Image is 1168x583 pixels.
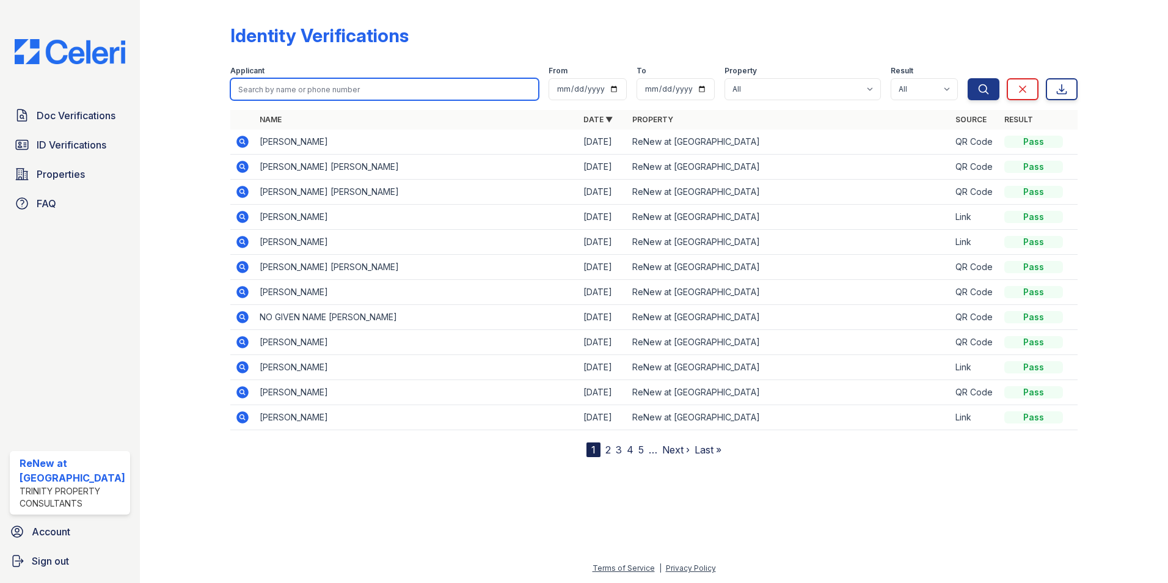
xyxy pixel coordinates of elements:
td: [DATE] [579,230,627,255]
a: Next › [662,444,690,456]
a: Last » [695,444,721,456]
td: [PERSON_NAME] [255,355,579,380]
div: Pass [1004,286,1063,298]
a: Property [632,115,673,124]
a: Date ▼ [583,115,613,124]
td: [PERSON_NAME] [255,330,579,355]
td: [DATE] [579,130,627,155]
td: QR Code [951,280,999,305]
td: ReNew at [GEOGRAPHIC_DATA] [627,305,951,330]
div: Trinity Property Consultants [20,485,125,510]
div: ReNew at [GEOGRAPHIC_DATA] [20,456,125,485]
td: ReNew at [GEOGRAPHIC_DATA] [627,130,951,155]
span: Properties [37,167,85,182]
td: Link [951,405,999,430]
div: Pass [1004,386,1063,398]
td: [DATE] [579,180,627,205]
div: Pass [1004,361,1063,373]
td: [PERSON_NAME] [255,205,579,230]
td: ReNew at [GEOGRAPHIC_DATA] [627,330,951,355]
div: Pass [1004,211,1063,223]
td: ReNew at [GEOGRAPHIC_DATA] [627,180,951,205]
div: | [659,563,662,573]
div: Pass [1004,411,1063,424]
td: NO GIVEN NAME [PERSON_NAME] [255,305,579,330]
td: ReNew at [GEOGRAPHIC_DATA] [627,155,951,180]
td: [PERSON_NAME] [PERSON_NAME] [255,180,579,205]
img: CE_Logo_Blue-a8612792a0a2168367f1c8372b55b34899dd931a85d93a1a3d3e32e68fde9ad4.png [5,39,135,64]
td: Link [951,205,999,230]
a: 2 [605,444,611,456]
td: QR Code [951,155,999,180]
td: [DATE] [579,205,627,230]
div: Pass [1004,161,1063,173]
td: ReNew at [GEOGRAPHIC_DATA] [627,230,951,255]
td: [PERSON_NAME] [255,405,579,430]
label: Property [725,66,757,76]
div: Pass [1004,336,1063,348]
td: [PERSON_NAME] [255,280,579,305]
td: ReNew at [GEOGRAPHIC_DATA] [627,255,951,280]
td: QR Code [951,305,999,330]
label: From [549,66,568,76]
td: [PERSON_NAME] [255,380,579,405]
div: Identity Verifications [230,24,409,46]
div: Pass [1004,261,1063,273]
td: QR Code [951,330,999,355]
label: Result [891,66,913,76]
td: ReNew at [GEOGRAPHIC_DATA] [627,280,951,305]
td: [DATE] [579,380,627,405]
a: 3 [616,444,622,456]
td: Link [951,230,999,255]
a: Result [1004,115,1033,124]
td: ReNew at [GEOGRAPHIC_DATA] [627,405,951,430]
span: FAQ [37,196,56,211]
td: [DATE] [579,255,627,280]
td: [DATE] [579,305,627,330]
td: QR Code [951,255,999,280]
span: Sign out [32,554,69,568]
td: [DATE] [579,280,627,305]
a: Terms of Service [593,563,655,573]
td: QR Code [951,380,999,405]
td: ReNew at [GEOGRAPHIC_DATA] [627,380,951,405]
a: Properties [10,162,130,186]
td: QR Code [951,180,999,205]
a: FAQ [10,191,130,216]
label: To [637,66,646,76]
td: Link [951,355,999,380]
span: Account [32,524,70,539]
a: Privacy Policy [666,563,716,573]
a: Doc Verifications [10,103,130,128]
div: Pass [1004,186,1063,198]
td: ReNew at [GEOGRAPHIC_DATA] [627,355,951,380]
td: [DATE] [579,330,627,355]
td: [PERSON_NAME] [255,130,579,155]
td: [PERSON_NAME] [255,230,579,255]
td: QR Code [951,130,999,155]
td: [DATE] [579,155,627,180]
a: ID Verifications [10,133,130,157]
span: ID Verifications [37,137,106,152]
div: Pass [1004,311,1063,323]
div: 1 [586,442,600,457]
label: Applicant [230,66,265,76]
a: Name [260,115,282,124]
td: [PERSON_NAME] [PERSON_NAME] [255,155,579,180]
td: [PERSON_NAME] [PERSON_NAME] [255,255,579,280]
span: Doc Verifications [37,108,115,123]
div: Pass [1004,236,1063,248]
td: [DATE] [579,405,627,430]
a: Account [5,519,135,544]
span: … [649,442,657,457]
div: Pass [1004,136,1063,148]
input: Search by name or phone number [230,78,539,100]
a: 5 [638,444,644,456]
td: ReNew at [GEOGRAPHIC_DATA] [627,205,951,230]
a: Sign out [5,549,135,573]
a: Source [955,115,987,124]
a: 4 [627,444,633,456]
td: [DATE] [579,355,627,380]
